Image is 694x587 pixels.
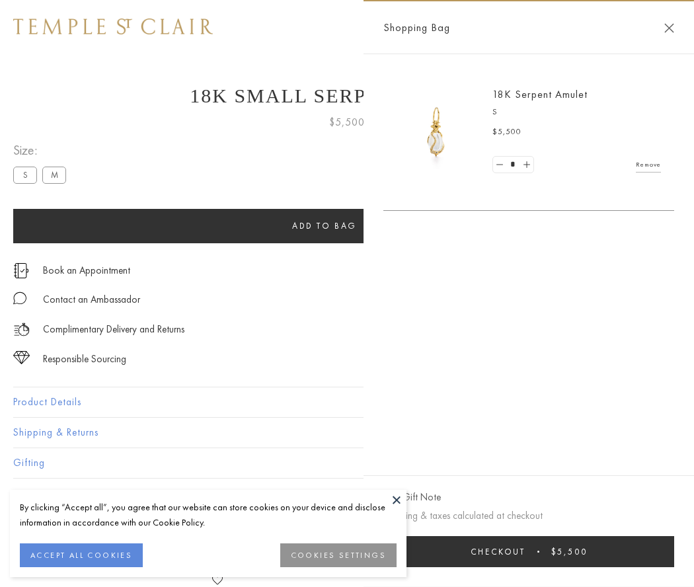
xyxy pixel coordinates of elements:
[492,87,588,101] a: 18K Serpent Amulet
[520,157,533,173] a: Set quantity to 2
[13,263,29,278] img: icon_appointment.svg
[13,418,681,448] button: Shipping & Returns
[13,387,681,417] button: Product Details
[492,126,521,139] span: $5,500
[329,114,365,131] span: $5,500
[13,167,37,183] label: S
[13,292,26,305] img: MessageIcon-01_2.svg
[43,292,140,308] div: Contact an Ambassador
[13,85,681,107] h1: 18K Small Serpent Amulet
[43,263,130,278] a: Book an Appointment
[383,19,450,36] span: Shopping Bag
[43,351,126,368] div: Responsible Sourcing
[20,500,397,530] div: By clicking “Accept all”, you agree that our website can store cookies on your device and disclos...
[280,543,397,567] button: COOKIES SETTINGS
[13,139,71,161] span: Size:
[664,23,674,33] button: Close Shopping Bag
[493,157,506,173] a: Set quantity to 0
[20,543,143,567] button: ACCEPT ALL COOKIES
[471,546,525,557] span: Checkout
[13,209,636,243] button: Add to bag
[551,546,588,557] span: $5,500
[383,508,674,524] p: Shipping & taxes calculated at checkout
[492,106,661,119] p: S
[292,220,357,231] span: Add to bag
[383,489,441,506] button: Add Gift Note
[13,448,681,478] button: Gifting
[383,536,674,567] button: Checkout $5,500
[13,351,30,364] img: icon_sourcing.svg
[42,167,66,183] label: M
[397,93,476,172] img: P51836-E11SERPPV
[636,157,661,172] a: Remove
[13,321,30,338] img: icon_delivery.svg
[43,321,184,338] p: Complimentary Delivery and Returns
[13,19,213,34] img: Temple St. Clair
